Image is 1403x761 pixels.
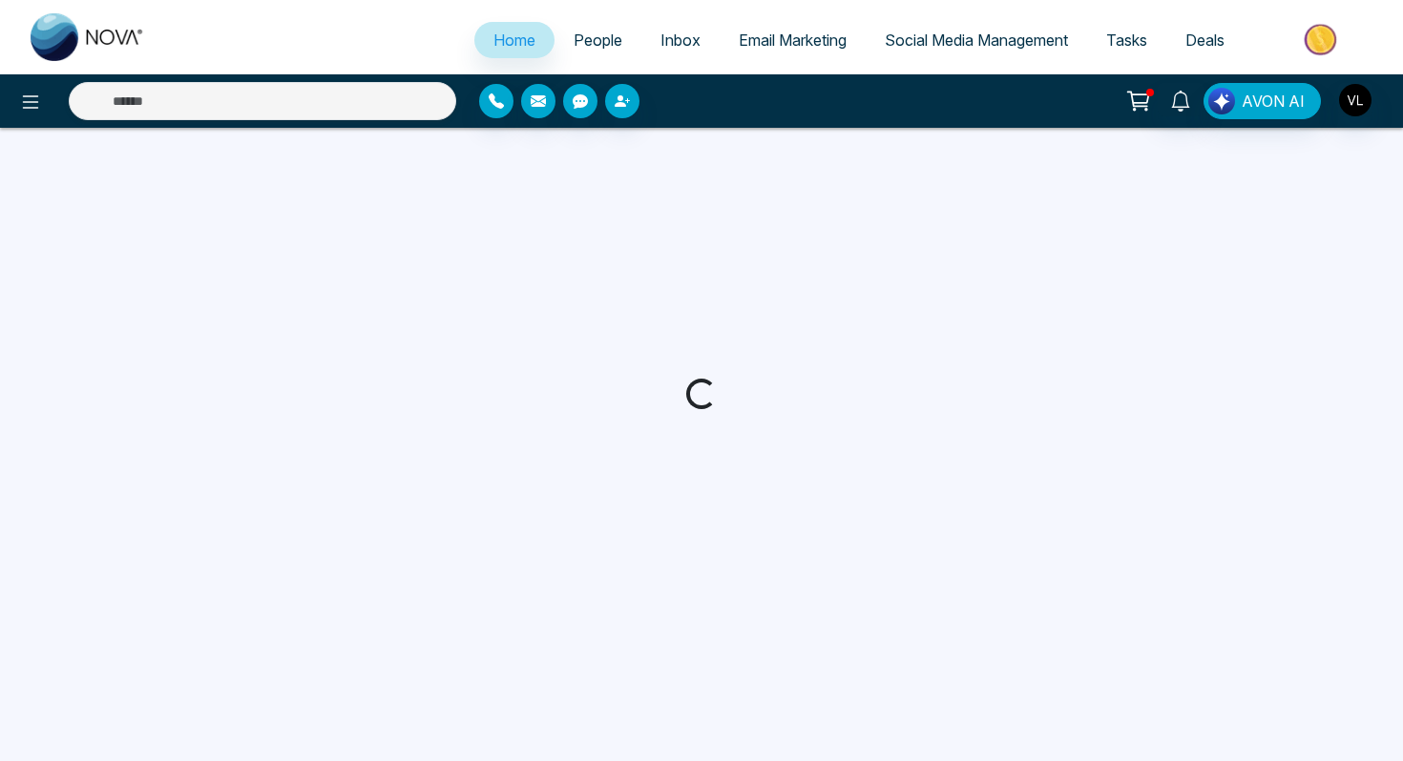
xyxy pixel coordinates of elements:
a: People [555,22,641,58]
a: Home [474,22,555,58]
span: Social Media Management [885,31,1068,50]
span: AVON AI [1242,90,1305,113]
span: Tasks [1106,31,1147,50]
a: Social Media Management [866,22,1087,58]
img: User Avatar [1339,84,1372,116]
a: Deals [1166,22,1244,58]
span: Deals [1185,31,1225,50]
button: AVON AI [1204,83,1321,119]
img: Market-place.gif [1253,18,1392,61]
img: Nova CRM Logo [31,13,145,61]
span: People [574,31,622,50]
a: Email Marketing [720,22,866,58]
a: Tasks [1087,22,1166,58]
a: Inbox [641,22,720,58]
span: Home [493,31,535,50]
img: Lead Flow [1208,88,1235,114]
span: Inbox [660,31,701,50]
span: Email Marketing [739,31,847,50]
